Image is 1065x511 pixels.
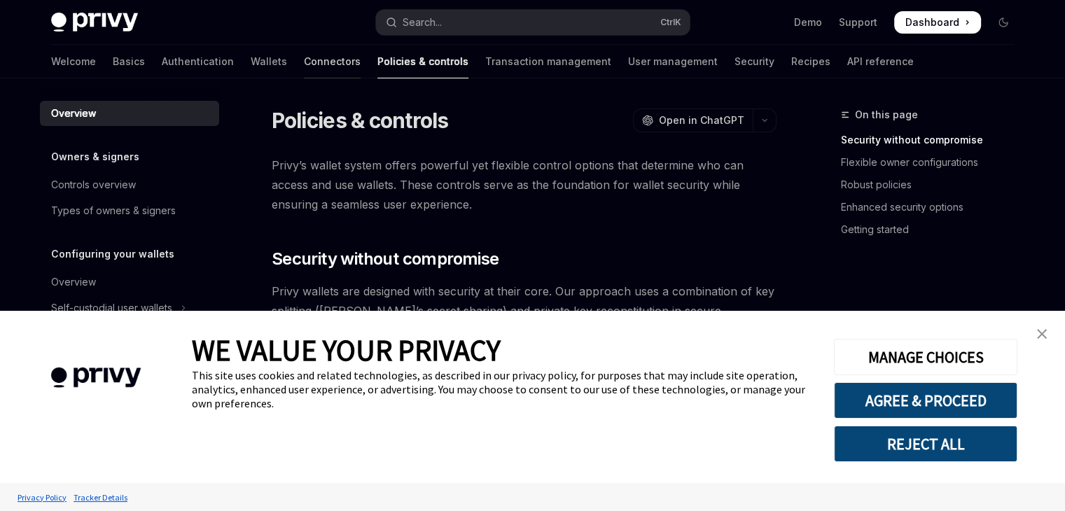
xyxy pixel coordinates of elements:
a: Recipes [791,45,830,78]
div: Controls overview [51,176,136,193]
span: Security without compromise [272,248,499,270]
h5: Owners & signers [51,148,139,165]
a: Privacy Policy [14,485,70,510]
img: close banner [1037,329,1047,339]
a: Welcome [51,45,96,78]
a: User management [628,45,718,78]
a: Flexible owner configurations [841,151,1026,174]
img: company logo [21,347,171,408]
div: This site uses cookies and related technologies, as described in our privacy policy, for purposes... [192,368,813,410]
a: Policies & controls [377,45,468,78]
a: Overview [40,101,219,126]
button: Toggle dark mode [992,11,1015,34]
a: Basics [113,45,145,78]
a: Tracker Details [70,485,131,510]
button: MANAGE CHOICES [834,339,1017,375]
img: dark logo [51,13,138,32]
a: Authentication [162,45,234,78]
a: Transaction management [485,45,611,78]
h5: Configuring your wallets [51,246,174,262]
button: Open in ChatGPT [633,108,753,132]
h1: Policies & controls [272,108,449,133]
a: Dashboard [894,11,981,34]
a: Controls overview [40,172,219,197]
span: Open in ChatGPT [659,113,744,127]
div: Overview [51,274,96,290]
a: Wallets [251,45,287,78]
a: Enhanced security options [841,196,1026,218]
a: Types of owners & signers [40,198,219,223]
button: AGREE & PROCEED [834,382,1017,419]
button: Open search [376,10,690,35]
a: Security [735,45,774,78]
span: Privy’s wallet system offers powerful yet flexible control options that determine who can access ... [272,155,777,214]
a: Support [839,15,877,29]
div: Types of owners & signers [51,202,176,219]
span: On this page [855,106,918,123]
a: Connectors [304,45,361,78]
a: Demo [794,15,822,29]
div: Search... [403,14,442,31]
button: Toggle Self-custodial user wallets section [40,295,219,321]
span: Dashboard [905,15,959,29]
a: close banner [1028,320,1056,348]
div: Overview [51,105,96,122]
a: Robust policies [841,174,1026,196]
span: Privy wallets are designed with security at their core. Our approach uses a combination of key sp... [272,281,777,360]
button: REJECT ALL [834,426,1017,462]
div: Self-custodial user wallets [51,300,172,316]
span: WE VALUE YOUR PRIVACY [192,332,501,368]
span: Ctrl K [660,17,681,28]
a: Getting started [841,218,1026,241]
a: Overview [40,269,219,295]
a: Security without compromise [841,129,1026,151]
a: API reference [847,45,914,78]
